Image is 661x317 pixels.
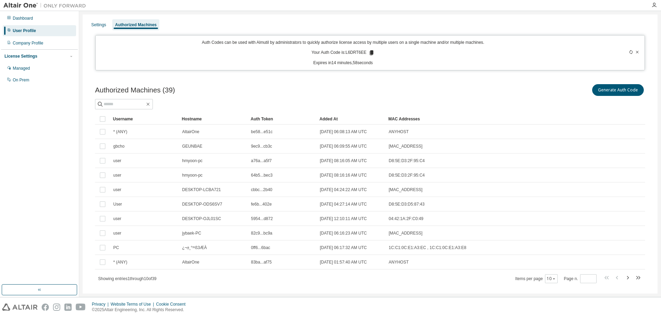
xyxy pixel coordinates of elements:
[113,230,121,236] span: user
[13,40,43,46] div: Company Profile
[182,259,199,265] span: AltairOne
[113,201,122,207] span: User
[320,201,367,207] span: [DATE] 04:27:14 AM UTC
[113,187,121,192] span: user
[113,113,176,125] div: Username
[95,86,175,94] span: Authorized Machines (39)
[4,53,37,59] div: License Settings
[113,143,125,149] span: gbcho
[389,201,424,207] span: D8:5E:D3:D5:87:43
[42,304,49,311] img: facebook.svg
[251,259,272,265] span: 83ba...af75
[251,158,272,164] span: a76a...a5f7
[76,304,86,311] img: youtube.svg
[91,22,106,28] div: Settings
[320,158,367,164] span: [DATE] 08:16:05 AM UTC
[100,60,587,66] p: Expires in 14 minutes, 58 seconds
[389,172,425,178] span: D8:5E:D3:2F:95:C4
[111,301,156,307] div: Website Terms of Use
[182,230,201,236] span: jybaek-PC
[547,276,556,281] button: 10
[182,245,207,250] span: ¿¬±¸°³¹ß3ÆÀ
[182,143,202,149] span: GEUNBAE
[319,113,383,125] div: Added At
[320,216,367,221] span: [DATE] 12:10:11 AM UTC
[251,216,273,221] span: 5954...d872
[389,259,409,265] span: ANYHOST
[251,129,273,135] span: be58...e51c
[98,276,157,281] span: Showing entries 1 through 10 of 39
[320,129,367,135] span: [DATE] 06:08:13 AM UTC
[320,172,367,178] span: [DATE] 08:16:16 AM UTC
[113,259,127,265] span: * (ANY)
[156,301,189,307] div: Cookie Consent
[113,245,119,250] span: PC
[320,245,367,250] span: [DATE] 06:17:32 AM UTC
[3,2,90,9] img: Altair One
[251,230,272,236] span: 82c9...bc9a
[388,113,569,125] div: MAC Addresses
[251,201,272,207] span: fe6b...402e
[92,307,190,313] p: © 2025 Altair Engineering, Inc. All Rights Reserved.
[320,187,367,192] span: [DATE] 04:24:22 AM UTC
[251,187,272,192] span: cbbc...2b40
[92,301,111,307] div: Privacy
[320,259,367,265] span: [DATE] 01:57:40 AM UTC
[182,187,221,192] span: DESKTOP-LCBA721
[320,143,367,149] span: [DATE] 06:09:55 AM UTC
[389,216,423,221] span: 04:42:1A:2F:C0:49
[389,143,422,149] span: [MAC_ADDRESS]
[251,172,273,178] span: 64b5...bec3
[113,129,127,135] span: * (ANY)
[251,245,270,250] span: 0ff6...6bac
[182,158,202,164] span: hmyoon-pc
[64,304,72,311] img: linkedin.svg
[320,230,367,236] span: [DATE] 06:16:23 AM UTC
[182,113,245,125] div: Hostname
[182,216,221,221] span: DESKTOP-OJL01SC
[100,40,587,46] p: Auth Codes can be used with Almutil by administrators to quickly authorize license access by mult...
[113,216,121,221] span: user
[13,28,36,33] div: User Profile
[13,77,29,83] div: On Prem
[2,304,38,311] img: altair_logo.svg
[312,50,375,56] p: Your Auth Code is: L6DRT6EE
[251,143,272,149] span: 9ec9...cb3c
[389,245,466,250] span: 1C:C1:0C:E1:A3:EC , 1C:C1:0C:E1:A3:E8
[13,16,33,21] div: Dashboard
[251,113,314,125] div: Auth Token
[564,274,597,283] span: Page n.
[389,230,422,236] span: [MAC_ADDRESS]
[182,201,222,207] span: DESKTOP-ODS6SV7
[13,66,30,71] div: Managed
[389,187,422,192] span: [MAC_ADDRESS]
[182,172,202,178] span: hmyoon-pc
[113,158,121,164] span: user
[115,22,157,28] div: Authorized Machines
[182,129,199,135] span: AltairOne
[389,129,409,135] span: ANYHOST
[53,304,60,311] img: instagram.svg
[389,158,425,164] span: D8:5E:D3:2F:95:C4
[113,172,121,178] span: user
[592,84,644,96] button: Generate Auth Code
[515,274,558,283] span: Items per page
